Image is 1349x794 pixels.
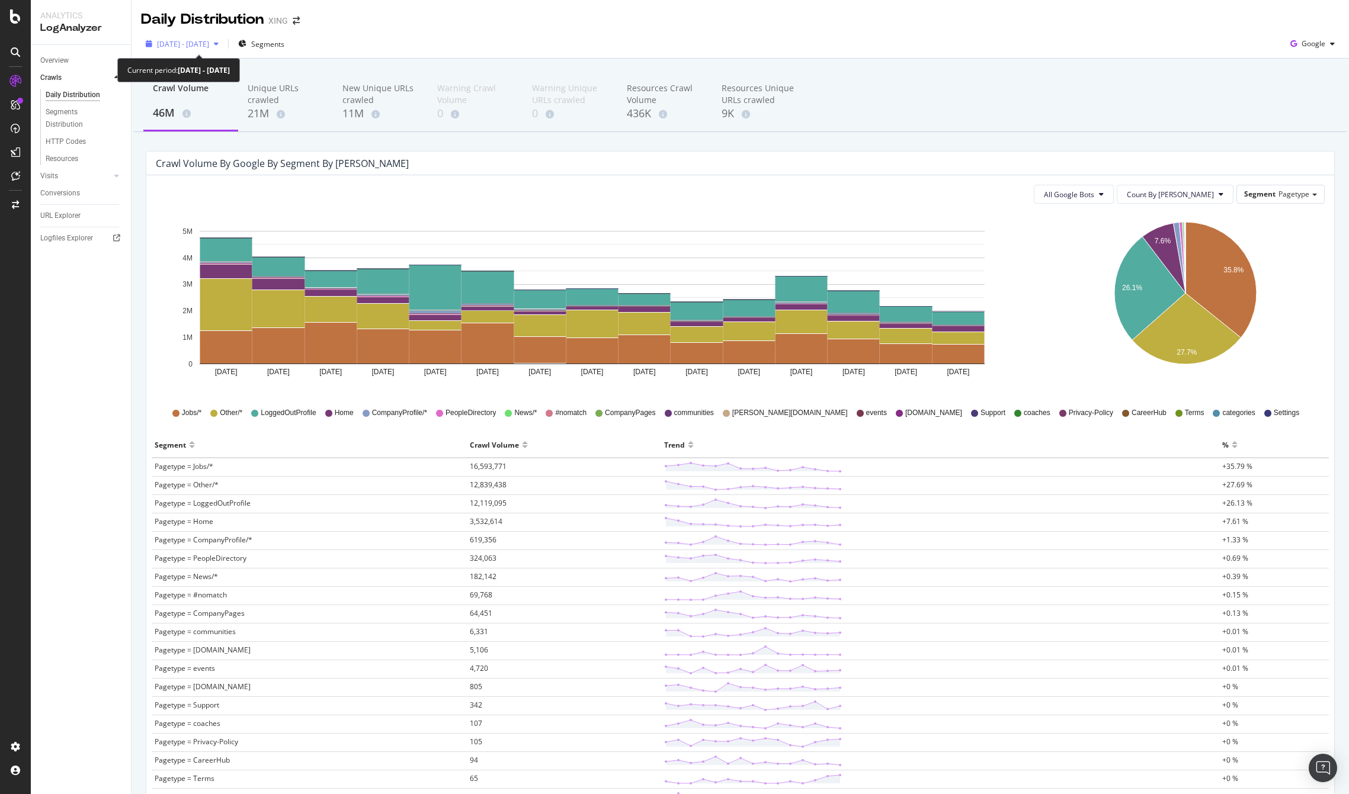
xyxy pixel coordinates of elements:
span: +0 % [1222,700,1238,710]
text: 26.1% [1122,284,1142,292]
div: Warning Crawl Volume [437,82,513,106]
span: 324,063 [470,553,496,563]
span: +0 % [1222,773,1238,783]
span: Segment [1244,189,1276,199]
div: Overview [40,54,69,67]
span: Count By Day [1127,189,1214,200]
div: Logfiles Explorer [40,232,93,245]
span: 805 [470,682,482,692]
span: [DATE] - [DATE] [157,39,209,49]
div: Daily Distribution [46,89,100,101]
span: Pagetype = events [155,663,215,673]
div: Trend [664,435,685,454]
span: 12,839,438 [470,480,507,490]
svg: A chart. [1046,213,1325,391]
span: +0.69 % [1222,553,1248,563]
span: 3,532,614 [470,516,502,526]
span: Segments [251,39,284,49]
span: 12,119,095 [470,498,507,508]
span: [DOMAIN_NAME] [905,408,962,418]
text: 35.8% [1223,266,1244,275]
text: [DATE] [476,368,499,376]
div: HTTP Codes [46,136,86,148]
a: Crawls [40,72,111,84]
span: Terms [1185,408,1204,418]
span: Pagetype = Terms [155,773,214,783]
div: A chart. [156,213,1028,391]
text: 4M [182,254,193,262]
span: 64,451 [470,608,492,618]
span: categories [1222,408,1255,418]
div: Crawls [40,72,62,84]
span: CareerHub [1132,408,1167,418]
span: Privacy-Policy [1069,408,1113,418]
span: 65 [470,773,478,783]
span: News/* [514,408,537,418]
span: 69,768 [470,590,492,600]
span: +27.69 % [1222,480,1252,490]
span: coaches [1024,408,1050,418]
button: Segments [233,34,289,53]
text: 0 [188,360,193,368]
span: Pagetype [1278,189,1309,199]
span: Google [1302,38,1325,49]
span: +35.79 % [1222,461,1252,471]
span: +0.01 % [1222,663,1248,673]
text: [DATE] [738,368,760,376]
span: Pagetype = CompanyPages [155,608,245,618]
text: [DATE] [319,368,342,376]
span: 105 [470,737,482,747]
span: +0 % [1222,755,1238,765]
div: Segment [155,435,186,454]
span: events [866,408,887,418]
a: Resources [46,153,123,165]
text: [DATE] [790,368,813,376]
a: HTTP Codes [46,136,123,148]
a: Conversions [40,187,123,200]
text: [DATE] [895,368,917,376]
span: Pagetype = Home [155,516,213,526]
span: +0.01 % [1222,645,1248,655]
a: Overview [40,54,123,67]
span: CompanyProfile/* [372,408,427,418]
div: 9K [722,106,797,121]
div: Crawl Volume [470,435,519,454]
text: 27.7% [1177,349,1197,357]
a: Logfiles Explorer [40,232,123,245]
button: [DATE] - [DATE] [141,34,223,53]
span: PeopleDirectory [446,408,496,418]
div: 21M [248,106,323,121]
span: Pagetype = News/* [155,571,218,581]
text: [DATE] [528,368,551,376]
span: Pagetype = Other/* [155,480,219,490]
text: [DATE] [267,368,290,376]
span: 5,106 [470,645,488,655]
button: Google [1286,34,1340,53]
span: +0 % [1222,682,1238,692]
text: [DATE] [372,368,395,376]
text: [DATE] [685,368,708,376]
div: LogAnalyzer [40,21,121,35]
a: Segments Distribution [46,106,123,131]
span: All Google Bots [1044,189,1094,200]
span: Pagetype = #nomatch [155,590,227,600]
span: +26.13 % [1222,498,1252,508]
text: [DATE] [215,368,238,376]
div: Open Intercom Messenger [1309,754,1337,782]
div: Crawl Volume by google by Segment by [PERSON_NAME] [156,157,409,169]
span: Other/* [220,408,242,418]
span: Pagetype = Privacy-Policy [155,737,238,747]
span: Support [980,408,1005,418]
text: 2M [182,307,193,315]
span: +1.33 % [1222,535,1248,545]
div: Analytics [40,9,121,21]
span: Pagetype = coaches [155,718,220,728]
span: +0.01 % [1222,626,1248,637]
div: Current period: [127,63,230,77]
span: 4,720 [470,663,488,673]
div: Daily Distribution [141,9,264,30]
span: Home [335,408,354,418]
text: 1M [182,333,193,342]
span: 619,356 [470,535,496,545]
